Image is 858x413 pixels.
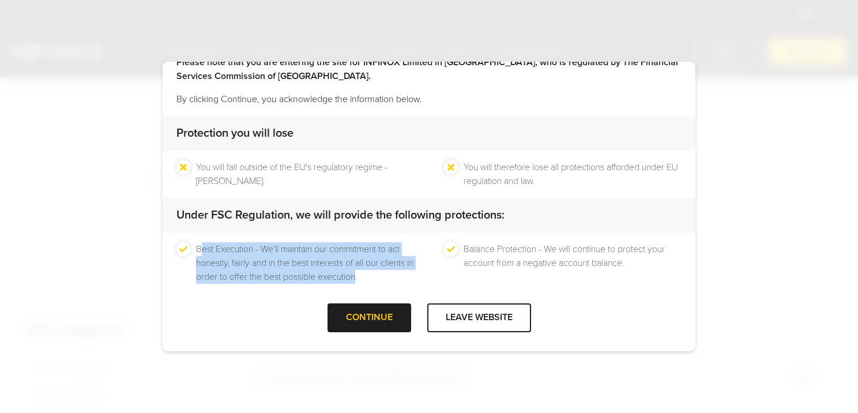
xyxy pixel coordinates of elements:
[176,92,682,106] p: By clicking Continue, you acknowledge the information below.
[427,303,531,332] div: LEAVE WEBSITE
[464,242,682,284] li: Balance Protection - We will continue to protect your account from a negative account balance.
[176,208,505,222] strong: Under FSC Regulation, we will provide the following protections:
[464,160,682,188] li: You will therefore lose all protections afforded under EU regulation and law.
[196,242,414,284] li: Best Execution - We’ll maintain our commitment to act honestly, fairly and in the best interests ...
[328,303,411,332] div: CONTINUE
[196,160,414,188] li: You will fall outside of the EU's regulatory regime - [PERSON_NAME].
[176,126,293,140] strong: Protection you will lose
